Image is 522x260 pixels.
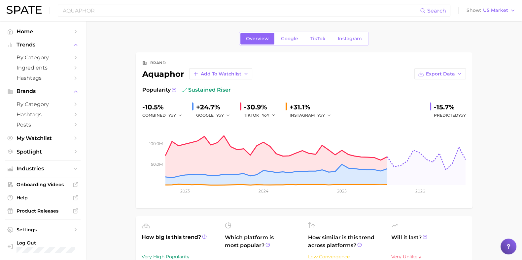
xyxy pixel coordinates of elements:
button: ShowUS Market [465,6,517,15]
a: Log out. Currently logged in with e-mail hicks.ll@pg.com. [5,238,81,255]
div: -30.9% [244,102,280,112]
span: sustained riser [182,86,231,94]
span: Which platform is most popular? [225,234,300,255]
span: Add to Watchlist [201,71,241,77]
span: How similar is this trend across platforms? [308,234,383,249]
button: Add to Watchlist [189,68,252,79]
button: Export Data [414,68,466,79]
a: Ingredients [5,63,81,73]
span: Onboarding Videos [17,182,69,188]
div: GOOGLE [196,111,235,119]
span: by Category [17,54,69,61]
a: Onboarding Videos [5,180,81,189]
span: Help [17,195,69,201]
span: Ingredients [17,65,69,71]
a: Settings [5,225,81,235]
tspan: 2025 [337,188,347,193]
span: by Category [17,101,69,107]
span: Posts [17,122,69,128]
span: Will it last? [391,234,467,249]
button: Trends [5,40,81,50]
a: Instagram [332,33,367,44]
a: Hashtags [5,109,81,120]
a: Overview [240,33,274,44]
div: combined [142,111,187,119]
button: YoY [168,111,183,119]
span: Export Data [426,71,455,77]
span: Settings [17,227,69,233]
button: YoY [317,111,331,119]
button: YoY [262,111,276,119]
img: sustained riser [182,87,187,93]
a: My Watchlist [5,133,81,143]
span: TikTok [310,36,326,42]
a: Google [275,33,304,44]
span: Instagram [338,36,362,42]
span: Trends [17,42,69,48]
span: YoY [317,112,325,118]
div: brand [150,59,166,67]
a: Hashtags [5,73,81,83]
div: aquaphor [142,68,252,79]
span: How big is this trend? [142,233,217,249]
a: Product Releases [5,206,81,216]
span: Home [17,28,69,35]
div: -15.7% [434,102,466,112]
tspan: 2023 [180,188,190,193]
a: Posts [5,120,81,130]
a: TikTok [305,33,331,44]
span: Search [427,8,446,14]
span: Show [467,9,481,12]
span: Hashtags [17,111,69,118]
span: Google [281,36,298,42]
span: Product Releases [17,208,69,214]
div: TIKTOK [244,111,280,119]
span: Predicted [434,111,466,119]
tspan: 2024 [259,188,268,193]
button: YoY [216,111,230,119]
span: US Market [483,9,508,12]
span: YoY [216,112,224,118]
div: +31.1% [290,102,336,112]
span: Overview [246,36,269,42]
tspan: 2026 [415,188,425,193]
img: SPATE [7,6,42,14]
span: YoY [262,112,269,118]
span: Industries [17,166,69,172]
span: Spotlight [17,149,69,155]
div: -10.5% [142,102,187,112]
button: Brands [5,86,81,96]
a: Spotlight [5,147,81,157]
span: My Watchlist [17,135,69,141]
a: by Category [5,99,81,109]
div: INSTAGRAM [290,111,336,119]
span: Popularity [142,86,171,94]
a: Home [5,26,81,37]
input: Search here for a brand, industry, or ingredient [62,5,420,16]
div: +24.7% [196,102,235,112]
span: Log Out [17,240,75,246]
span: Brands [17,88,69,94]
span: YoY [168,112,176,118]
span: Hashtags [17,75,69,81]
a: Help [5,193,81,203]
span: YoY [458,113,466,118]
button: Industries [5,164,81,174]
a: by Category [5,52,81,63]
